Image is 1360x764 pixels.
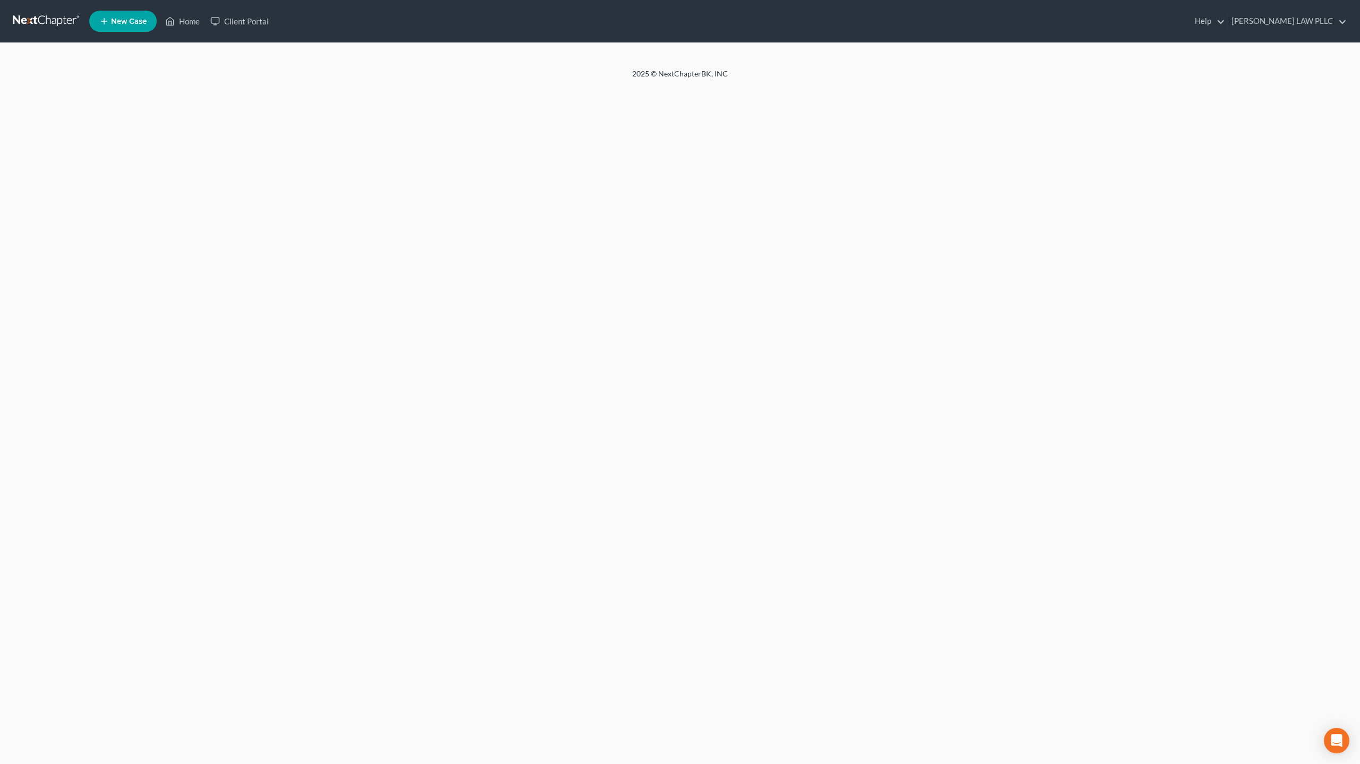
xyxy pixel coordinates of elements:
a: Help [1189,12,1225,31]
new-legal-case-button: New Case [89,11,157,32]
div: 2025 © NextChapterBK, INC [377,68,983,88]
div: Open Intercom Messenger [1324,728,1349,753]
a: [PERSON_NAME] LAW PLLC [1226,12,1347,31]
a: Client Portal [205,12,274,31]
a: Home [160,12,205,31]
